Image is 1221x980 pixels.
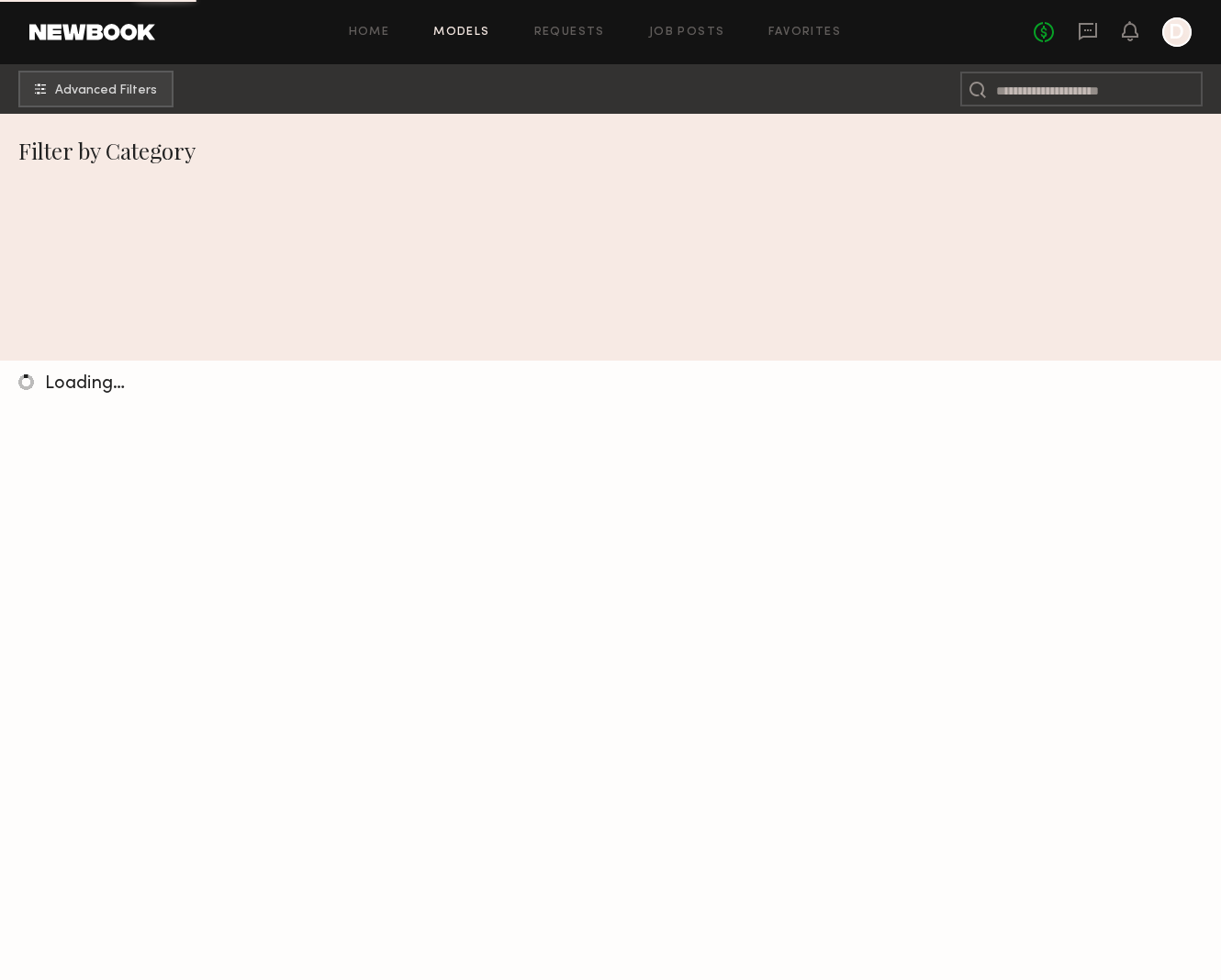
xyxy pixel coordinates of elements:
span: Loading… [45,375,125,393]
a: Favorites [768,27,841,39]
a: Requests [534,27,605,39]
a: Home [349,27,390,39]
a: Models [433,27,489,39]
span: Advanced Filters [55,84,157,97]
a: D [1162,17,1192,47]
div: Filter by Category [18,136,1221,165]
button: Advanced Filters [18,71,174,107]
a: Job Posts [649,27,725,39]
